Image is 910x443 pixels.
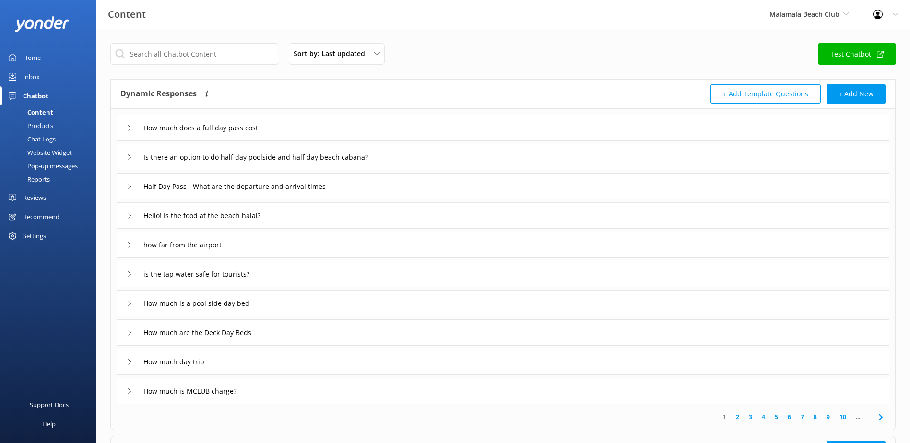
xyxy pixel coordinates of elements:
button: + Add Template Questions [710,84,821,104]
div: Pop-up messages [6,159,78,173]
input: Search all Chatbot Content [110,43,278,65]
span: ... [851,412,865,421]
a: Reports [6,173,96,186]
a: 5 [770,412,783,421]
a: Pop-up messages [6,159,96,173]
div: Settings [23,226,46,245]
div: Reports [6,173,50,186]
a: Chat Logs [6,132,96,146]
a: 10 [835,412,851,421]
a: 7 [796,412,809,421]
div: Help [42,414,56,433]
a: Products [6,119,96,132]
span: Malamala Beach Club [769,10,839,19]
a: 4 [757,412,770,421]
a: 8 [809,412,822,421]
a: 2 [731,412,744,421]
img: yonder-white-logo.png [14,16,70,32]
a: Content [6,105,96,119]
div: Recommend [23,207,59,226]
a: Website Widget [6,146,96,159]
div: Reviews [23,188,46,207]
div: Content [6,105,53,119]
a: Test Chatbot [818,43,896,65]
div: Chat Logs [6,132,56,146]
a: 1 [718,412,731,421]
button: + Add New [827,84,886,104]
div: Products [6,119,53,132]
div: Chatbot [23,86,48,105]
div: Home [23,48,41,67]
div: Inbox [23,67,40,86]
a: 3 [744,412,757,421]
a: 9 [822,412,835,421]
a: 6 [783,412,796,421]
h4: Dynamic Responses [120,84,197,104]
div: Support Docs [30,395,69,414]
div: Website Widget [6,146,72,159]
span: Sort by: Last updated [294,48,371,59]
h3: Content [108,7,146,22]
